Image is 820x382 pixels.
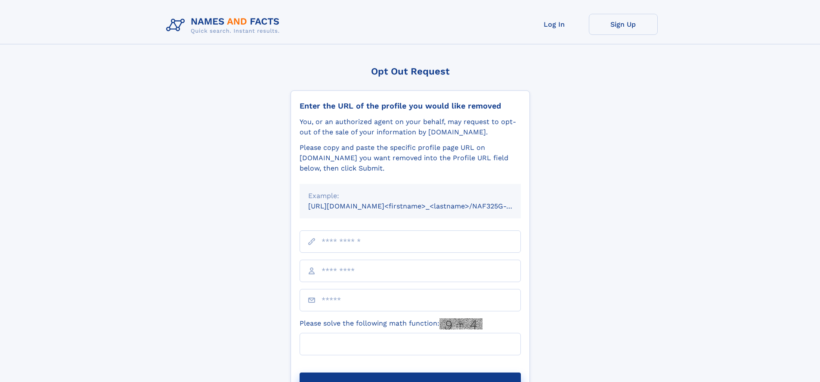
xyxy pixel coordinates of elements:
[300,101,521,111] div: Enter the URL of the profile you would like removed
[163,14,287,37] img: Logo Names and Facts
[300,117,521,137] div: You, or an authorized agent on your behalf, may request to opt-out of the sale of your informatio...
[291,66,530,77] div: Opt Out Request
[308,202,537,210] small: [URL][DOMAIN_NAME]<firstname>_<lastname>/NAF325G-xxxxxxxx
[300,318,483,329] label: Please solve the following math function:
[300,143,521,174] div: Please copy and paste the specific profile page URL on [DOMAIN_NAME] you want removed into the Pr...
[520,14,589,35] a: Log In
[308,191,512,201] div: Example:
[589,14,658,35] a: Sign Up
